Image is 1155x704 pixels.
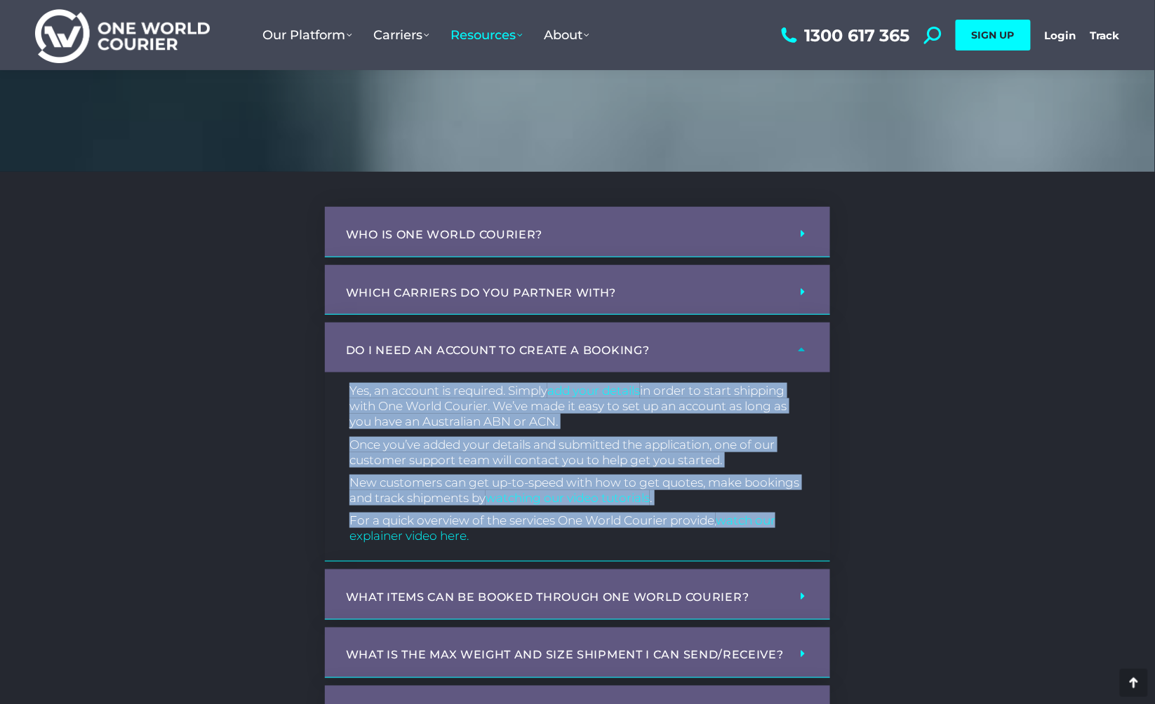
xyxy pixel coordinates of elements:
a: Our Platform [252,13,363,57]
div: Which carriers do you partner with? [325,265,830,316]
a: What items can be booked through One World Courier? [346,590,749,604]
span: Resources [450,27,523,43]
p: New customers can get up-to-speed with how to get quotes, make bookings and track shipments by . [349,475,806,506]
p: Once you’ve added your details and submitted the application, one of our customer support team wi... [349,437,806,468]
span: About [544,27,589,43]
div: Who is One World Courier? [325,207,830,257]
a: Who is One World Courier? [346,228,543,241]
span: Our Platform [262,27,352,43]
a: Do I need an account to create a booking? [346,344,650,357]
img: One World Courier [35,7,210,64]
p: For a quick overview of the services One World Courier provide, [349,513,806,543]
a: watching our video tutorials [486,491,650,505]
span: SIGN UP [972,29,1015,41]
a: Carriers [363,13,440,57]
a: Track [1090,29,1120,42]
a: Resources [440,13,533,57]
a: watch our explainer video here. [349,513,775,543]
a: SIGN UP [956,20,1031,50]
a: About [533,13,600,57]
p: Yes, an account is required. Simply in order to start shipping with One World Courier. We’ve made... [349,383,806,429]
a: Login [1045,29,1076,42]
div: What items can be booked through One World Courier? [325,569,830,620]
span: Carriers [373,27,429,43]
a: 1300 617 365 [778,27,910,44]
a: add your details [547,384,640,398]
div: Do I need an account to create a booking? [325,323,830,372]
div: What is the max weight and size shipment I can send/receive? [325,628,830,678]
a: Which carriers do you partner with? [346,286,617,299]
a: What is the max weight and size shipment I can send/receive? [346,649,784,662]
div: Do I need an account to create a booking? [325,372,830,562]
